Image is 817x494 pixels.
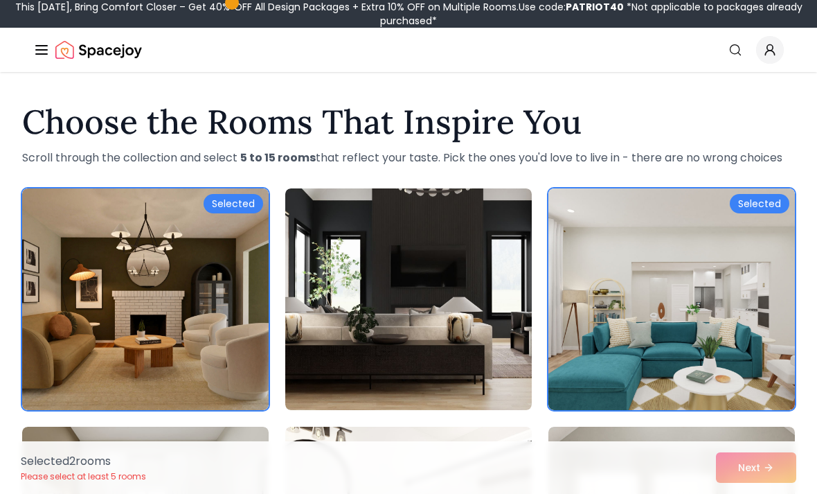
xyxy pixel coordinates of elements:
a: Spacejoy [55,36,142,64]
img: Room room-3 [548,188,795,410]
h1: Choose the Rooms That Inspire You [22,105,795,139]
img: Room room-1 [22,188,269,410]
div: Selected [204,194,263,213]
div: Selected [730,194,789,213]
img: Spacejoy Logo [55,36,142,64]
strong: 5 to 15 rooms [240,150,316,166]
img: Room room-2 [285,188,532,410]
p: Selected 2 room s [21,453,146,470]
nav: Global [33,28,784,72]
p: Scroll through the collection and select that reflect your taste. Pick the ones you'd love to liv... [22,150,795,166]
p: Please select at least 5 rooms [21,471,146,482]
